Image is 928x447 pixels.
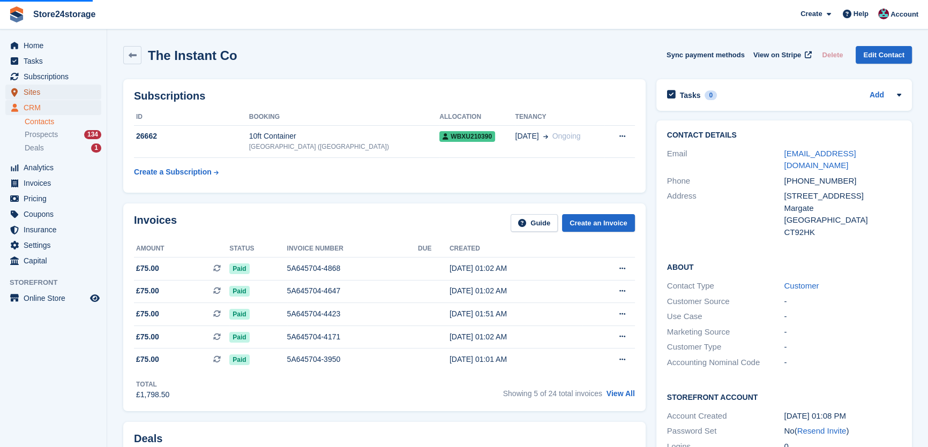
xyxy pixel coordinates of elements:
img: George [878,9,889,19]
span: Create [800,9,822,19]
img: stora-icon-8386f47178a22dfd0bd8f6a31ec36ba5ce8667c1dd55bd0f319d3a0aa187defe.svg [9,6,25,22]
a: Store24storage [29,5,100,23]
span: Help [854,9,869,19]
span: Account [890,9,918,20]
